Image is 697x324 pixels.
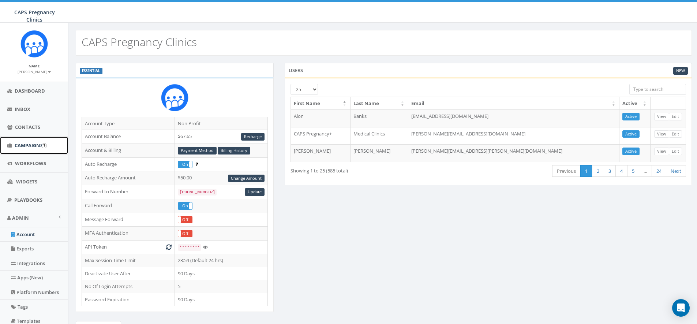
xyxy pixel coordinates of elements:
[669,148,682,155] a: Edit
[408,109,619,127] td: [EMAIL_ADDRESS][DOMAIN_NAME]
[619,97,651,110] th: Active: activate to sort column ascending
[161,84,188,111] img: Rally_Corp_Icon_1.png
[166,245,172,249] i: Generate New Token
[29,63,40,68] small: Name
[15,160,46,167] span: Workflows
[80,68,102,74] label: ESSENTIAL
[291,97,350,110] th: First Name: activate to sort column descending
[178,230,192,237] label: Off
[178,216,192,224] div: OnOff
[654,148,669,155] a: View
[291,127,350,145] td: CAPS Pregnancy+
[627,165,639,177] a: 5
[408,97,619,110] th: Email: activate to sort column ascending
[291,164,449,174] div: Showing 1 to 25 (585 total)
[16,178,37,185] span: Widgets
[82,185,175,199] td: Forward to Number
[669,130,682,138] a: Edit
[291,144,350,162] td: [PERSON_NAME]
[15,87,45,94] span: Dashboard
[14,197,42,203] span: Playbooks
[82,144,175,157] td: Account & Billing
[178,147,217,154] a: Payment Method
[82,254,175,267] td: Max Session Time Limit
[82,293,175,306] td: Password Expiration
[82,213,175,227] td: Message Forward
[18,68,51,75] a: [PERSON_NAME]
[666,165,686,177] a: Next
[178,202,192,210] div: OnOff
[178,161,192,168] div: OnOff
[175,254,268,267] td: 23:59 (Default 24 hrs)
[654,130,669,138] a: View
[351,97,408,110] th: Last Name: activate to sort column ascending
[82,171,175,185] td: Auto Recharge Amount
[178,216,192,223] label: Off
[195,161,198,167] span: Enable to prevent campaign failure.
[82,117,175,130] td: Account Type
[20,30,48,57] img: Rally_Corp_Icon_1.png
[82,280,175,293] td: No Of Login Attempts
[291,109,350,127] td: Alon
[15,142,43,149] span: Campaigns
[175,280,268,293] td: 5
[178,189,217,195] code: [PHONE_NUMBER]
[175,130,268,144] td: $67.65
[82,199,175,213] td: Call Forward
[228,175,265,182] a: Change Amount
[552,165,581,177] a: Previous
[218,147,250,154] a: Billing History
[673,67,688,75] a: New
[14,9,55,23] span: CAPS Pregnancy Clinics
[615,165,627,177] a: 4
[639,165,652,177] a: …
[351,127,408,145] td: Medical Clinics
[672,299,690,317] div: Open Intercom Messenger
[285,63,692,78] div: Users
[245,188,265,196] a: Update
[622,148,640,155] a: Active
[178,230,192,238] div: OnOff
[178,202,192,209] label: On
[669,113,682,120] a: Edit
[175,117,268,130] td: Non Profit
[622,113,640,120] a: Active
[42,143,47,148] input: Submit
[622,130,640,138] a: Active
[15,106,30,112] span: Inbox
[604,165,616,177] a: 3
[351,109,408,127] td: Banks
[580,165,592,177] a: 1
[175,171,268,185] td: $50.00
[82,241,175,254] td: API Token
[654,113,669,120] a: View
[592,165,604,177] a: 2
[82,227,175,241] td: MFA Authentication
[175,293,268,306] td: 90 Days
[351,144,408,162] td: [PERSON_NAME]
[15,124,40,130] span: Contacts
[12,215,29,221] span: Admin
[652,165,666,177] a: 24
[82,36,197,48] h2: CAPS Pregnancy Clinics
[178,161,192,168] label: On
[82,157,175,171] td: Auto Recharge
[175,267,268,280] td: 90 Days
[82,267,175,280] td: Deactivate User After
[82,130,175,144] td: Account Balance
[241,133,265,141] a: Recharge
[408,144,619,162] td: [PERSON_NAME][EMAIL_ADDRESS][PERSON_NAME][DOMAIN_NAME]
[629,84,686,95] input: Type to search
[408,127,619,145] td: [PERSON_NAME][EMAIL_ADDRESS][DOMAIN_NAME]
[18,69,51,74] small: [PERSON_NAME]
